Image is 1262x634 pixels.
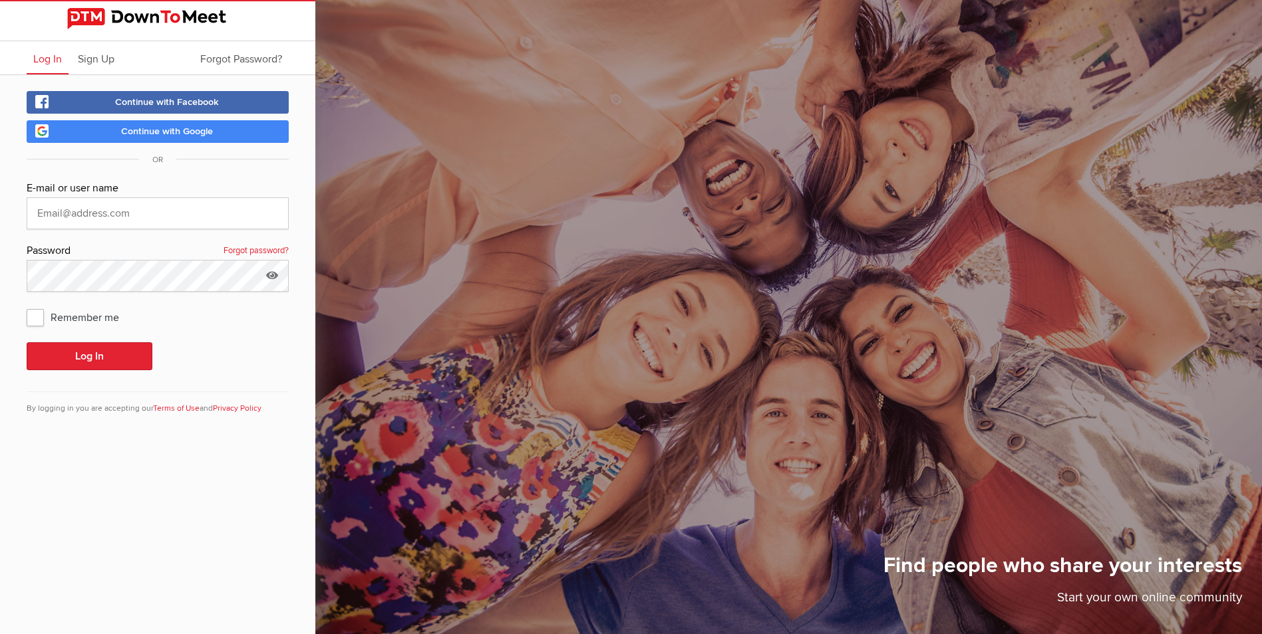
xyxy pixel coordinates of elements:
span: Log In [33,53,62,66]
div: E-mail or user name [27,180,289,197]
a: Continue with Google [27,120,289,143]
div: By logging in you are accepting our and [27,391,289,415]
span: Remember me [27,305,132,329]
a: Terms of Use [153,403,200,413]
span: Continue with Google [121,126,213,137]
h1: Find people who share your interests [883,552,1242,588]
a: Sign Up [71,41,121,74]
span: Continue with Facebook [115,96,219,108]
button: Log In [27,342,152,370]
a: Forgot Password? [194,41,289,74]
a: Continue with Facebook [27,91,289,114]
a: Log In [27,41,69,74]
span: Forgot Password? [200,53,282,66]
span: OR [139,155,176,165]
div: Password [27,243,289,260]
img: DownToMeet [67,8,248,29]
p: Start your own online community [883,588,1242,614]
span: Sign Up [78,53,114,66]
a: Privacy Policy [213,403,261,413]
a: Forgot password? [224,243,289,260]
input: Email@address.com [27,197,289,229]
